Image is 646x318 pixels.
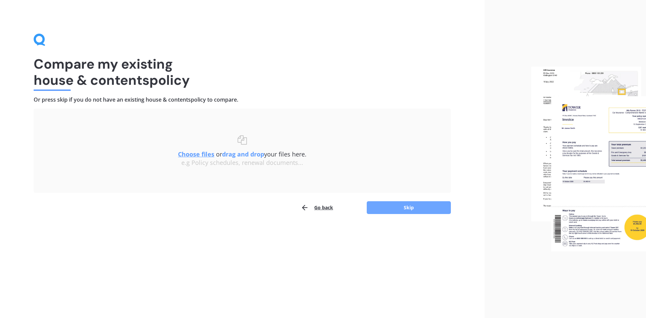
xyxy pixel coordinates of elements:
u: Choose files [178,150,214,158]
b: drag and drop [222,150,264,158]
img: files.webp [531,67,646,252]
h1: Compare my existing house & contents policy [34,56,451,88]
span: or your files here. [178,150,307,158]
div: e.g Policy schedules, renewal documents... [47,159,437,167]
button: Go back [301,201,333,214]
h4: Or press skip if you do not have an existing house & contents policy to compare. [34,96,451,103]
button: Skip [367,201,451,214]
